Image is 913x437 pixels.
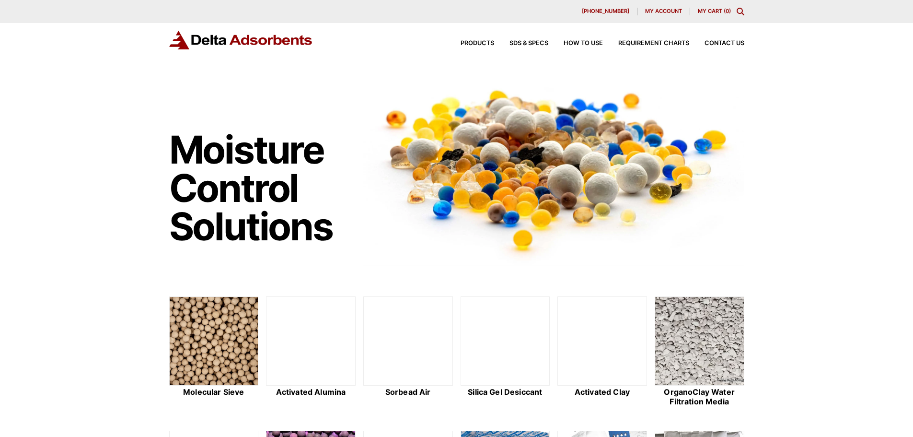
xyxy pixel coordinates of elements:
[461,40,494,47] span: Products
[637,8,690,15] a: My account
[363,296,453,408] a: Sorbead Air
[363,388,453,397] h2: Sorbead Air
[461,296,550,408] a: Silica Gel Desiccant
[266,388,356,397] h2: Activated Alumina
[655,388,744,406] h2: OrganoClay Water Filtration Media
[645,9,682,14] span: My account
[582,9,629,14] span: [PHONE_NUMBER]
[445,40,494,47] a: Products
[689,40,744,47] a: Contact Us
[548,40,603,47] a: How to Use
[363,72,744,266] img: Image
[618,40,689,47] span: Requirement Charts
[655,296,744,408] a: OrganoClay Water Filtration Media
[698,8,731,14] a: My Cart (0)
[169,388,259,397] h2: Molecular Sieve
[603,40,689,47] a: Requirement Charts
[557,296,647,408] a: Activated Clay
[726,8,729,14] span: 0
[169,296,259,408] a: Molecular Sieve
[266,296,356,408] a: Activated Alumina
[737,8,744,15] div: Toggle Modal Content
[461,388,550,397] h2: Silica Gel Desiccant
[494,40,548,47] a: SDS & SPECS
[557,388,647,397] h2: Activated Clay
[169,31,313,49] img: Delta Adsorbents
[564,40,603,47] span: How to Use
[509,40,548,47] span: SDS & SPECS
[574,8,637,15] a: [PHONE_NUMBER]
[169,130,354,246] h1: Moisture Control Solutions
[705,40,744,47] span: Contact Us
